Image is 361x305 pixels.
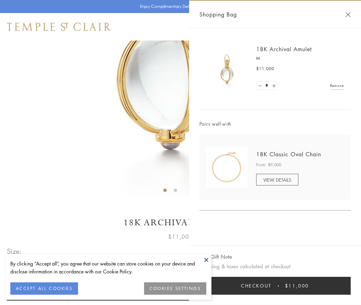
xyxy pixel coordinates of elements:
[256,81,263,90] a: Set quantity to 0
[199,10,237,19] span: Shopping Bag
[346,12,351,17] button: Close Shopping Bag
[199,262,351,271] p: Shipping & taxes calculated at checkout
[256,65,274,72] span: $11,000
[256,55,344,62] p: M
[7,23,111,31] img: Temple St. Clair
[140,3,218,10] p: Enjoy Complimentary Delivery & Returns
[7,217,354,229] h1: 18K Archival Amulet
[256,45,312,53] a: 18K Archival Amulet
[206,48,248,89] img: 18K Archival Amulet
[330,82,344,89] a: Remove
[206,147,248,188] img: N88865-OV18
[241,282,272,290] span: Checkout
[270,81,277,90] a: Set quantity to 2
[285,282,309,290] span: $11,000
[256,150,321,158] a: 18K Classic Oval Chain
[199,120,351,128] span: Pairs well with
[263,177,291,183] span: VIEW DETAILS
[10,282,78,295] button: ACCEPT ALL COOKIES
[7,246,22,257] span: Size:
[10,260,206,275] div: By clicking “Accept all”, you agree that our website can store cookies on your device and disclos...
[168,232,193,241] span: $11,000
[256,161,281,168] span: From: $9,000
[256,174,298,185] a: VIEW DETAILS
[144,282,206,295] button: COOKIES SETTINGS
[199,252,232,261] button: Add Gift Note
[199,277,351,295] button: Checkout $11,000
